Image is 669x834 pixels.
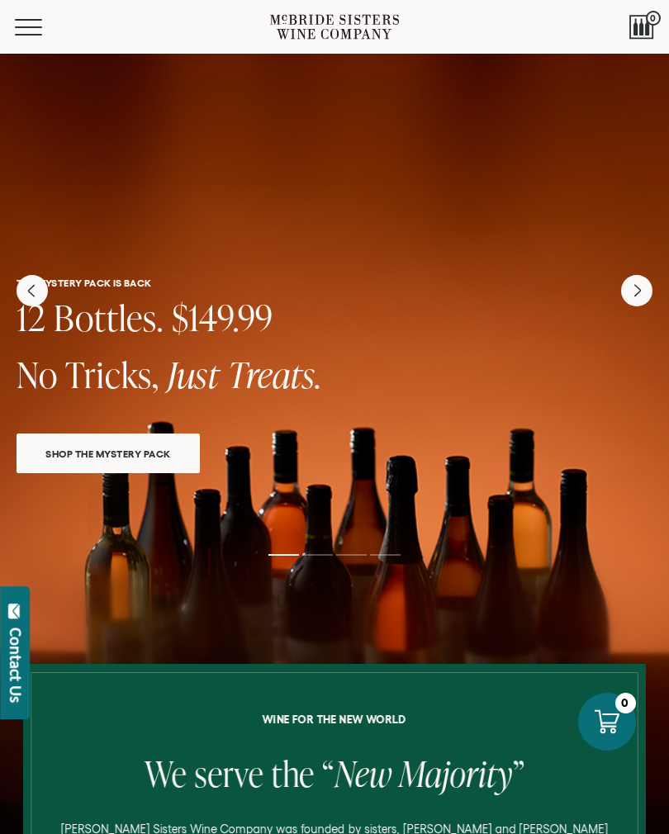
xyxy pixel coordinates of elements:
span: Just [168,350,220,399]
span: 12 [17,293,46,342]
h6: THE MYSTERY PACK IS BACK [17,277,652,288]
span: ” [513,749,525,798]
a: SHOP THE MYSTERY PACK [17,434,200,473]
span: the [272,749,316,798]
span: SHOP THE MYSTERY PACK [26,444,191,463]
span: Bottles. [54,293,163,342]
button: Previous [17,275,48,306]
li: Page dot 3 [336,554,367,556]
span: No [17,350,58,399]
span: “ [322,749,334,798]
h6: Wine for the new world [35,713,634,725]
span: Treats. [228,350,322,399]
li: Page dot 2 [302,554,333,556]
li: Page dot 4 [370,554,401,556]
span: Tricks, [65,350,159,399]
span: 0 [646,11,661,26]
button: Mobile Menu Trigger [15,19,74,36]
div: 0 [615,693,636,713]
span: Majority [399,749,512,798]
span: $149.99 [172,293,274,342]
button: Next [621,275,652,306]
span: serve [195,749,264,798]
li: Page dot 1 [268,554,299,556]
div: Contact Us [7,628,24,703]
span: New [334,749,391,798]
span: We [145,749,187,798]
